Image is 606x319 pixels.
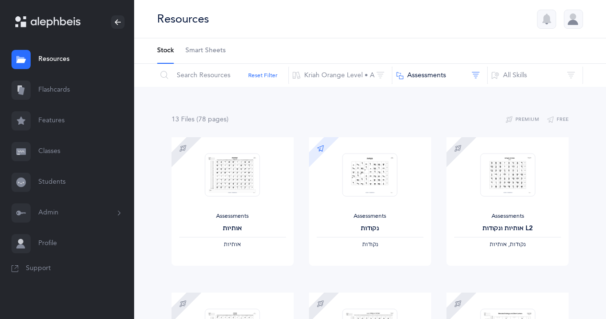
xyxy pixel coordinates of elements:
img: Test_Form_-_%D7%A0%D7%A7%D7%95%D7%93%D7%95%D7%AA_thumbnail_1703568348.png [343,153,398,197]
span: (78 page ) [196,116,229,123]
span: Support [26,264,51,273]
span: s [192,116,194,123]
div: Assessments [454,213,561,220]
span: ‫אותיות‬ [224,241,241,248]
span: Smart Sheets [185,46,226,56]
button: Kriah Orange Level • A [288,64,392,87]
img: Test_Form_-_%D7%90%D7%95%D7%AA%D7%99%D7%95%D7%AA_%D7%95%D7%A0%D7%A7%D7%95%D7%93%D7%95%D7%AA_L2_th... [480,153,535,197]
button: Assessments [392,64,488,87]
div: נקודות [317,224,423,234]
span: ‫נקודות, אותיות‬ [490,241,526,248]
div: Assessments [317,213,423,220]
div: אותיות ונקודות L2 [454,224,561,234]
span: 13 File [172,116,194,123]
span: s [224,116,227,123]
div: Resources [157,11,209,27]
button: Free [547,114,569,126]
span: ‫נקודות‬ [362,241,378,248]
img: Test_Form_-_%D7%90%D7%95%D7%AA%D7%99%D7%95%D7%AA_thumbnail_1703568131.png [205,153,260,197]
input: Search Resources [157,64,289,87]
iframe: Drift Widget Chat Controller [558,271,595,307]
button: All Skills [487,64,583,87]
button: Premium [505,114,539,126]
button: Reset Filter [248,71,277,80]
div: אותיות [179,224,286,234]
div: Assessments [179,213,286,220]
